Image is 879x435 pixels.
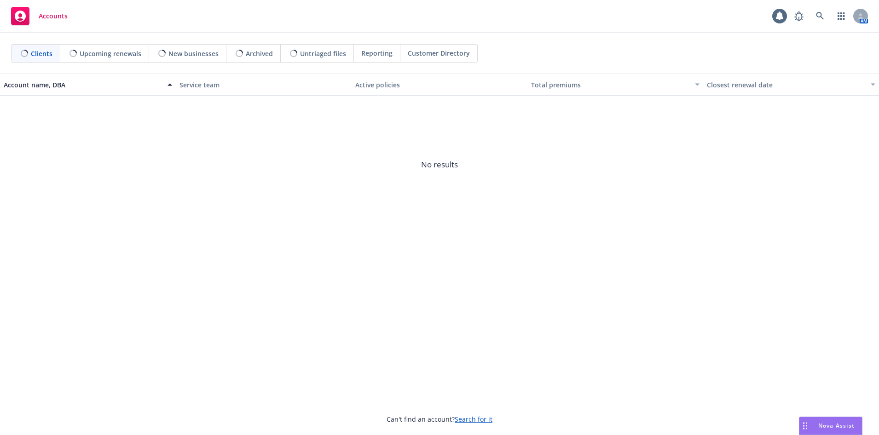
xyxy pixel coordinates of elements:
button: Closest renewal date [703,74,879,96]
button: Active policies [352,74,527,96]
div: Drag to move [799,417,811,435]
div: Total premiums [531,80,689,90]
span: Archived [246,49,273,58]
button: Nova Assist [799,417,862,435]
span: Accounts [39,12,68,20]
button: Total premiums [527,74,703,96]
button: Service team [176,74,352,96]
span: Clients [31,49,52,58]
a: Switch app [832,7,850,25]
span: Upcoming renewals [80,49,141,58]
span: Untriaged files [300,49,346,58]
a: Search [811,7,829,25]
span: Reporting [361,48,393,58]
div: Service team [179,80,348,90]
span: Can't find an account? [387,414,492,424]
a: Report a Bug [790,7,808,25]
span: New businesses [168,49,219,58]
a: Search for it [455,415,492,424]
div: Account name, DBA [4,80,162,90]
span: Customer Directory [408,48,470,58]
div: Active policies [355,80,524,90]
a: Accounts [7,3,71,29]
span: Nova Assist [818,422,855,429]
div: Closest renewal date [707,80,865,90]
